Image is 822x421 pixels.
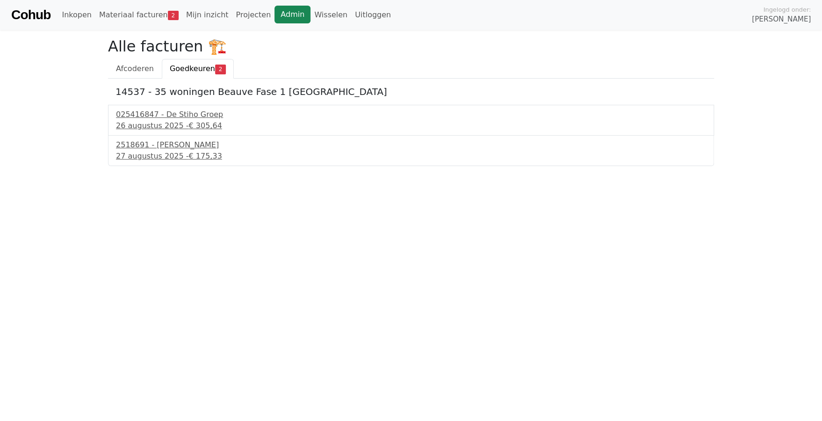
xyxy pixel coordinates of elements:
[95,6,182,24] a: Materiaal facturen2
[162,59,234,79] a: Goedkeuren2
[168,11,179,20] span: 2
[351,6,395,24] a: Uitloggen
[11,4,50,26] a: Cohub
[182,6,232,24] a: Mijn inzicht
[108,37,714,55] h2: Alle facturen 🏗️
[116,151,706,162] div: 27 augustus 2025 -
[116,139,706,162] a: 2518691 - [PERSON_NAME]27 augustus 2025 -€ 175,33
[116,139,706,151] div: 2518691 - [PERSON_NAME]
[310,6,351,24] a: Wisselen
[232,6,274,24] a: Projecten
[188,152,222,160] span: € 175,33
[108,59,162,79] a: Afcoderen
[752,14,811,25] span: [PERSON_NAME]
[58,6,95,24] a: Inkopen
[116,120,706,131] div: 26 augustus 2025 -
[274,6,310,23] a: Admin
[116,109,706,120] div: 025416847 - De Stiho Groep
[116,109,706,131] a: 025416847 - De Stiho Groep26 augustus 2025 -€ 305,64
[215,65,226,74] span: 2
[115,86,707,97] h5: 14537 - 35 woningen Beauve Fase 1 [GEOGRAPHIC_DATA]
[763,5,811,14] span: Ingelogd onder:
[170,64,215,73] span: Goedkeuren
[116,64,154,73] span: Afcoderen
[188,121,222,130] span: € 305,64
